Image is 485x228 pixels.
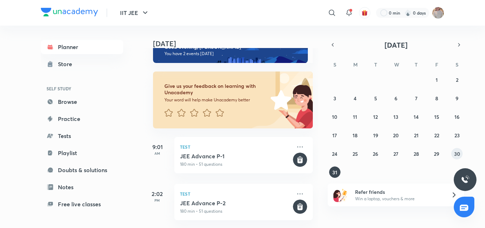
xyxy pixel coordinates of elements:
a: Playlist [41,146,123,160]
abbr: August 16, 2025 [454,113,459,120]
button: August 25, 2025 [349,148,361,159]
abbr: August 23, 2025 [454,132,460,139]
a: Company Logo [41,8,98,18]
a: Browse [41,95,123,109]
button: August 7, 2025 [410,92,422,104]
button: August 24, 2025 [329,148,340,159]
a: Planner [41,40,123,54]
button: August 26, 2025 [370,148,381,159]
abbr: August 6, 2025 [394,95,397,102]
a: Store [41,57,123,71]
p: Win a laptop, vouchers & more [355,196,442,202]
button: August 21, 2025 [410,129,422,141]
abbr: August 1, 2025 [436,76,438,83]
abbr: Monday [353,61,358,68]
img: feedback_image [246,71,313,128]
img: ttu [461,175,469,184]
abbr: August 7, 2025 [415,95,418,102]
button: IIT JEE [116,6,154,20]
button: August 11, 2025 [349,111,361,122]
img: referral [333,188,348,202]
abbr: August 15, 2025 [434,113,439,120]
button: August 28, 2025 [410,148,422,159]
h5: 9:01 [143,143,171,151]
button: August 12, 2025 [370,111,381,122]
abbr: Sunday [333,61,336,68]
button: August 14, 2025 [410,111,422,122]
abbr: August 18, 2025 [353,132,358,139]
h5: 2:02 [143,190,171,198]
button: August 23, 2025 [451,129,463,141]
abbr: August 25, 2025 [353,150,358,157]
p: Your word will help make Unacademy better [164,97,268,103]
button: August 3, 2025 [329,92,340,104]
abbr: Saturday [456,61,458,68]
abbr: August 8, 2025 [435,95,438,102]
button: August 4, 2025 [349,92,361,104]
button: August 6, 2025 [390,92,402,104]
p: 180 min • 51 questions [180,161,291,168]
img: avatar [361,10,368,16]
p: You have 2 events [DATE] [164,51,301,57]
button: August 20, 2025 [390,129,402,141]
h4: [DATE] [153,39,320,48]
img: evening [153,37,308,63]
abbr: August 5, 2025 [374,95,377,102]
abbr: August 31, 2025 [332,169,337,176]
abbr: August 28, 2025 [414,150,419,157]
abbr: August 19, 2025 [373,132,378,139]
abbr: August 24, 2025 [332,150,337,157]
abbr: August 21, 2025 [414,132,419,139]
button: August 9, 2025 [451,92,463,104]
button: August 17, 2025 [329,129,340,141]
abbr: Thursday [415,61,418,68]
a: Tests [41,129,123,143]
button: August 1, 2025 [431,74,442,85]
p: 180 min • 51 questions [180,208,291,214]
h6: Give us your feedback on learning with Unacademy [164,83,268,96]
h6: Refer friends [355,188,442,196]
abbr: August 12, 2025 [373,113,378,120]
p: Test [180,143,291,151]
button: August 8, 2025 [431,92,442,104]
button: August 10, 2025 [329,111,340,122]
img: Apeksha dubey [432,7,444,19]
abbr: August 4, 2025 [354,95,356,102]
abbr: August 10, 2025 [332,113,337,120]
abbr: August 14, 2025 [414,113,419,120]
abbr: August 9, 2025 [456,95,458,102]
h5: JEE Advance P-2 [180,200,291,207]
button: August 2, 2025 [451,74,463,85]
abbr: Wednesday [394,61,399,68]
abbr: August 20, 2025 [393,132,399,139]
abbr: August 27, 2025 [393,150,398,157]
abbr: August 30, 2025 [454,150,460,157]
abbr: August 11, 2025 [353,113,357,120]
button: avatar [359,7,370,18]
abbr: August 3, 2025 [333,95,336,102]
img: streak [404,9,412,16]
a: Practice [41,112,123,126]
button: [DATE] [338,40,454,50]
button: August 16, 2025 [451,111,463,122]
button: August 29, 2025 [431,148,442,159]
abbr: August 2, 2025 [456,76,458,83]
abbr: Tuesday [374,61,377,68]
abbr: Friday [435,61,438,68]
abbr: August 17, 2025 [332,132,337,139]
abbr: August 29, 2025 [434,150,439,157]
abbr: August 22, 2025 [434,132,439,139]
button: August 13, 2025 [390,111,402,122]
p: AM [143,151,171,155]
a: Free live classes [41,197,123,211]
button: August 18, 2025 [349,129,361,141]
abbr: August 26, 2025 [373,150,378,157]
div: Store [58,60,76,68]
h5: JEE Advance P-1 [180,153,291,160]
button: August 27, 2025 [390,148,402,159]
img: Company Logo [41,8,98,16]
button: August 30, 2025 [451,148,463,159]
button: August 15, 2025 [431,111,442,122]
a: Doubts & solutions [41,163,123,177]
span: [DATE] [385,40,408,50]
